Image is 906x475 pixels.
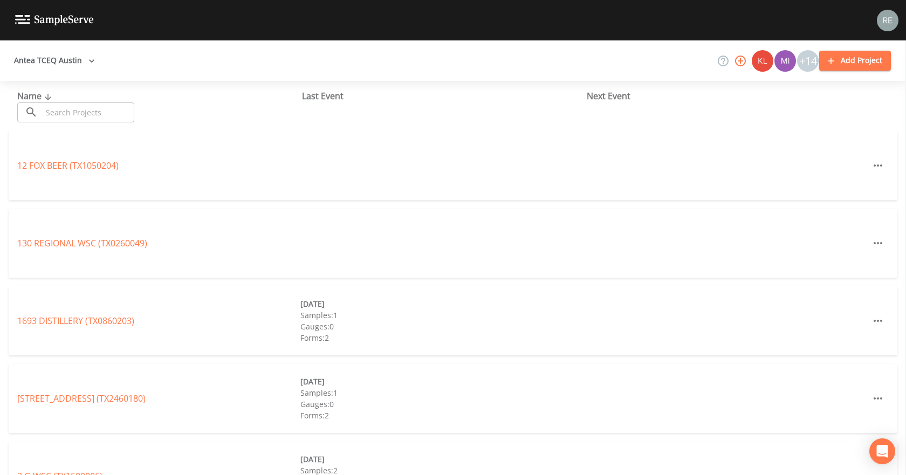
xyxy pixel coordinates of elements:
[10,51,99,71] button: Antea TCEQ Austin
[300,309,584,321] div: Samples: 1
[300,387,584,398] div: Samples: 1
[302,90,587,102] div: Last Event
[17,237,147,249] a: 130 REGIONAL WSC (TX0260049)
[797,50,819,72] div: +14
[17,315,134,327] a: 1693 DISTILLERY (TX0860203)
[587,90,871,102] div: Next Event
[752,50,773,72] img: 9c4450d90d3b8045b2e5fa62e4f92659
[17,90,54,102] span: Name
[42,102,134,122] input: Search Projects
[300,321,584,332] div: Gauges: 0
[17,393,146,404] a: [STREET_ADDRESS] (TX2460180)
[819,51,891,71] button: Add Project
[300,332,584,343] div: Forms: 2
[869,438,895,464] div: Open Intercom Messenger
[17,160,119,171] a: 12 FOX BEER (TX1050204)
[15,15,94,25] img: logo
[300,376,584,387] div: [DATE]
[300,298,584,309] div: [DATE]
[774,50,797,72] div: Miriaha Caddie
[300,398,584,410] div: Gauges: 0
[751,50,774,72] div: Kler Teran
[300,453,584,465] div: [DATE]
[774,50,796,72] img: a1ea4ff7c53760f38bef77ef7c6649bf
[877,10,898,31] img: e720f1e92442e99c2aab0e3b783e6548
[300,410,584,421] div: Forms: 2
